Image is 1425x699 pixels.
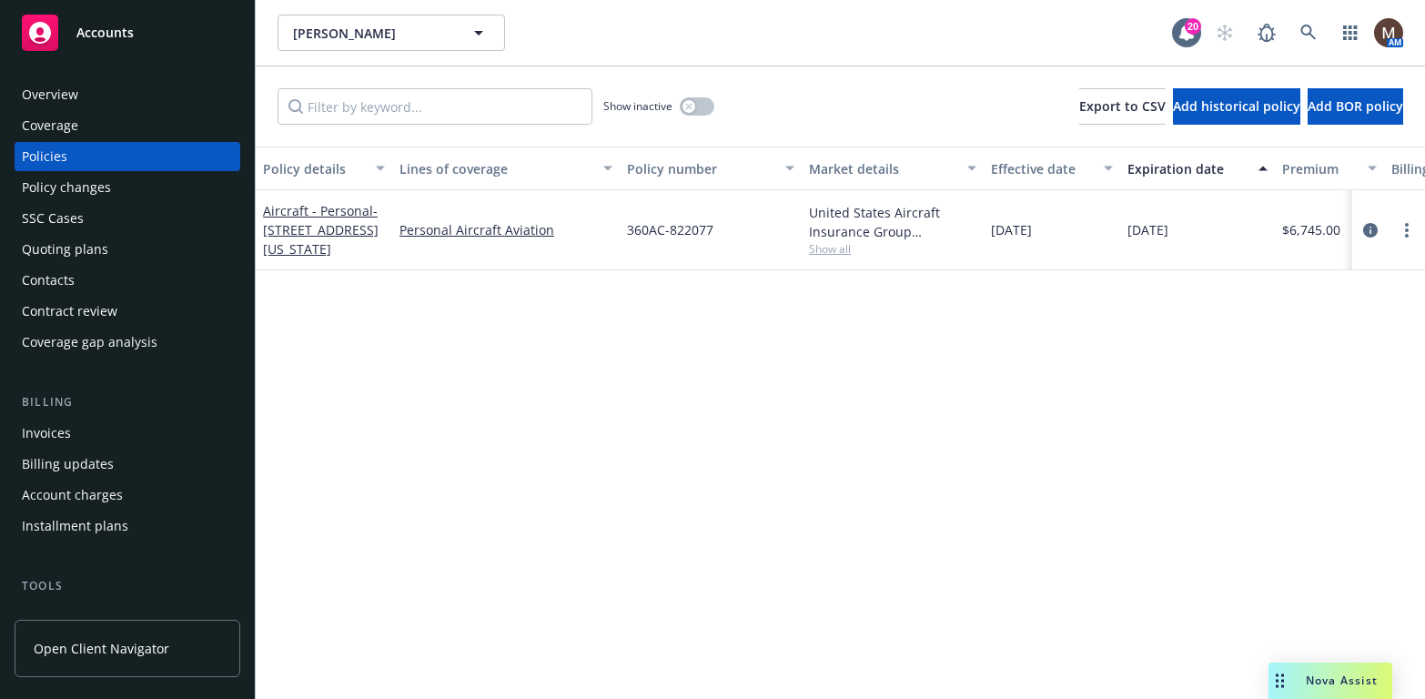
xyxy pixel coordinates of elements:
[263,159,365,178] div: Policy details
[1290,15,1327,51] a: Search
[15,7,240,58] a: Accounts
[22,142,67,171] div: Policies
[15,80,240,109] a: Overview
[1308,88,1403,125] button: Add BOR policy
[15,266,240,295] a: Contacts
[1396,219,1418,241] a: more
[15,235,240,264] a: Quoting plans
[1173,88,1300,125] button: Add historical policy
[991,220,1032,239] span: [DATE]
[1127,159,1248,178] div: Expiration date
[1282,159,1357,178] div: Premium
[22,235,108,264] div: Quoting plans
[802,147,984,190] button: Market details
[22,173,111,202] div: Policy changes
[15,419,240,448] a: Invoices
[809,159,956,178] div: Market details
[15,142,240,171] a: Policies
[22,266,75,295] div: Contacts
[1079,88,1166,125] button: Export to CSV
[627,159,774,178] div: Policy number
[1248,15,1285,51] a: Report a Bug
[22,603,99,632] div: Manage files
[399,159,592,178] div: Lines of coverage
[34,639,169,658] span: Open Client Navigator
[984,147,1120,190] button: Effective date
[1127,220,1168,239] span: [DATE]
[263,202,379,258] span: - [STREET_ADDRESS][US_STATE]
[22,512,128,541] div: Installment plans
[1120,147,1275,190] button: Expiration date
[15,603,240,632] a: Manage files
[809,241,976,257] span: Show all
[22,481,123,510] div: Account charges
[15,481,240,510] a: Account charges
[1308,97,1403,115] span: Add BOR policy
[1207,15,1243,51] a: Start snowing
[15,204,240,233] a: SSC Cases
[620,147,802,190] button: Policy number
[1374,18,1403,47] img: photo
[1185,18,1201,35] div: 20
[22,111,78,140] div: Coverage
[22,450,114,479] div: Billing updates
[15,393,240,411] div: Billing
[22,204,84,233] div: SSC Cases
[278,15,505,51] button: [PERSON_NAME]
[627,220,713,239] span: 360AC-822077
[1359,219,1381,241] a: circleInformation
[1268,663,1291,699] div: Drag to move
[809,203,976,241] div: United States Aircraft Insurance Group ([GEOGRAPHIC_DATA]), United States Aircraft Insurance Grou...
[991,159,1093,178] div: Effective date
[1079,97,1166,115] span: Export to CSV
[15,297,240,326] a: Contract review
[15,450,240,479] a: Billing updates
[15,173,240,202] a: Policy changes
[15,512,240,541] a: Installment plans
[399,220,612,239] a: Personal Aircraft Aviation
[1332,15,1369,51] a: Switch app
[293,24,450,43] span: [PERSON_NAME]
[76,25,134,40] span: Accounts
[1282,220,1340,239] span: $6,745.00
[15,328,240,357] a: Coverage gap analysis
[1275,147,1384,190] button: Premium
[256,147,392,190] button: Policy details
[278,88,592,125] input: Filter by keyword...
[1268,663,1392,699] button: Nova Assist
[22,328,157,357] div: Coverage gap analysis
[263,202,379,258] a: Aircraft - Personal
[22,80,78,109] div: Overview
[1173,97,1300,115] span: Add historical policy
[15,111,240,140] a: Coverage
[22,297,117,326] div: Contract review
[22,419,71,448] div: Invoices
[15,577,240,595] div: Tools
[603,98,672,114] span: Show inactive
[1306,673,1378,688] span: Nova Assist
[392,147,620,190] button: Lines of coverage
